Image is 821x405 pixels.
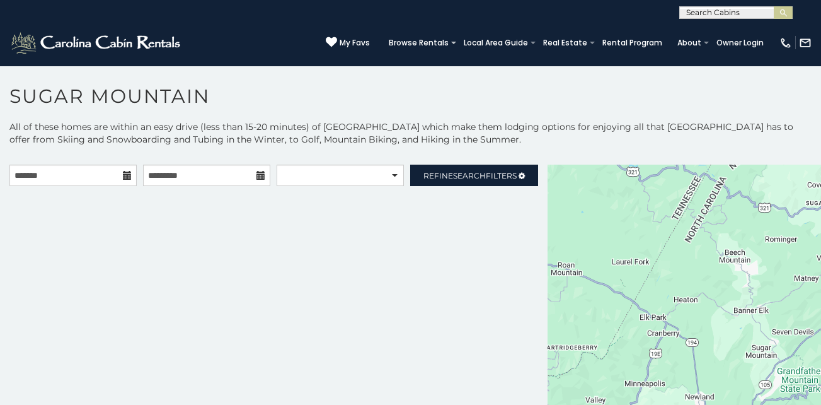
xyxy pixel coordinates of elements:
a: Local Area Guide [457,34,534,52]
img: mail-regular-white.png [799,37,812,49]
img: White-1-2.png [9,30,184,56]
a: Real Estate [537,34,594,52]
a: Owner Login [710,34,770,52]
img: phone-regular-white.png [779,37,792,49]
a: Rental Program [596,34,669,52]
a: About [671,34,708,52]
a: RefineSearchFilters [410,165,537,186]
span: Search [453,171,486,180]
span: Refine Filters [423,171,517,180]
span: My Favs [340,37,370,49]
a: Browse Rentals [382,34,455,52]
a: My Favs [326,37,370,49]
